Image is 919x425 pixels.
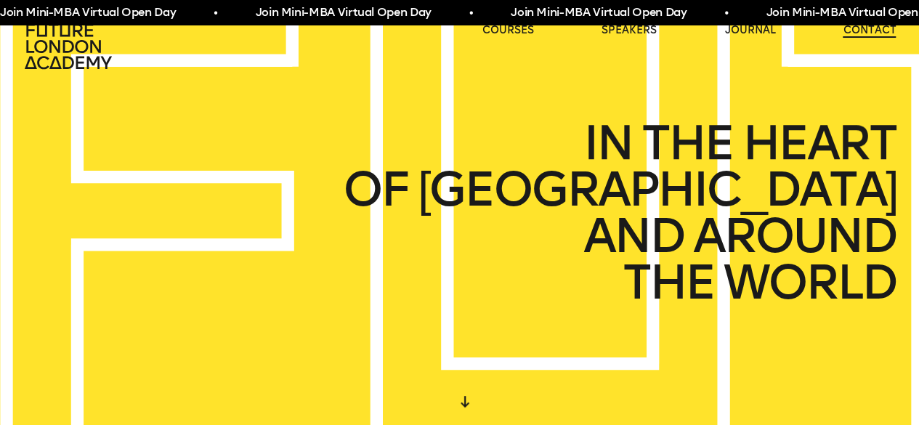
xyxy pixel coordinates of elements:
a: courses [482,23,534,38]
span: OF [343,166,408,213]
span: THE [641,120,733,166]
span: [GEOGRAPHIC_DATA] [418,166,896,213]
a: journal [724,23,775,38]
span: AND [583,213,684,259]
span: HEART [742,120,896,166]
span: IN [583,120,632,166]
a: speakers [602,23,657,38]
span: • [214,4,217,22]
span: • [469,4,472,22]
a: contact [843,23,896,38]
span: WORLD [724,259,896,306]
span: THE [623,259,714,306]
span: • [724,4,728,22]
span: AROUND [693,213,896,259]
